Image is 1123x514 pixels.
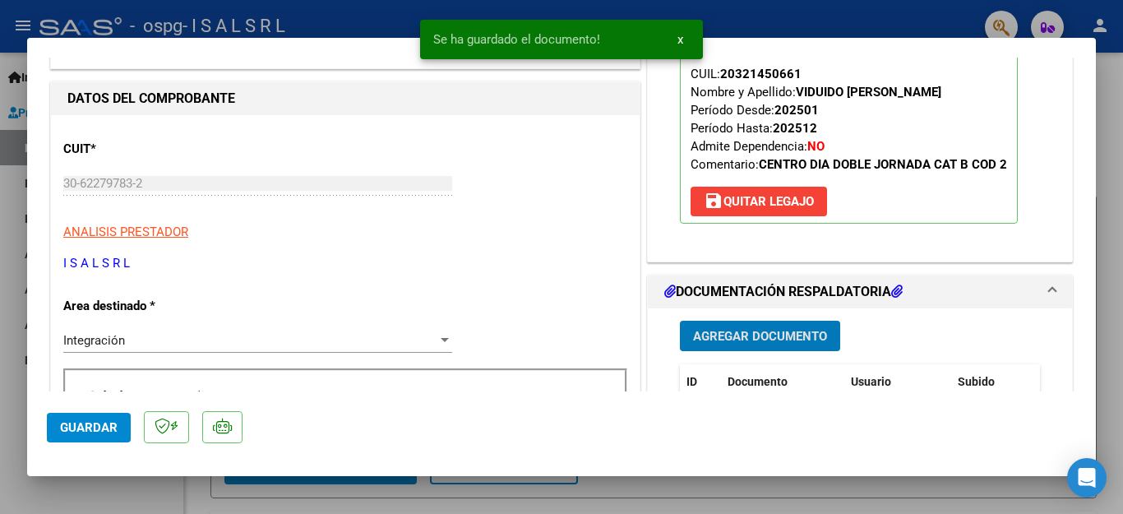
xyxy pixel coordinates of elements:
[704,191,723,211] mat-icon: save
[677,32,683,47] span: x
[796,85,941,100] strong: VIDUIDO [PERSON_NAME]
[433,31,600,48] span: Se ha guardado el documento!
[958,375,995,388] span: Subido
[720,65,802,83] div: 20321450661
[807,139,825,154] strong: NO
[691,157,1007,172] span: Comentario:
[664,282,903,302] h1: DOCUMENTACIÓN RESPALDATORIA
[773,121,817,136] strong: 202512
[47,413,131,442] button: Guardar
[774,103,819,118] strong: 202501
[680,5,1018,224] p: Legajo preaprobado para Período de Prestación:
[70,387,235,424] p: Período de Prestación (Ej: 202505 para Mayo 2025)
[686,375,697,388] span: ID
[63,225,188,239] span: ANALISIS PRESTADOR
[951,364,1033,400] datatable-header-cell: Subido
[63,297,233,316] p: Area destinado *
[851,375,891,388] span: Usuario
[691,67,1007,172] span: CUIL: Nombre y Apellido: Período Desde: Período Hasta: Admite Dependencia:
[693,329,827,344] span: Agregar Documento
[704,194,814,209] span: Quitar Legajo
[721,364,844,400] datatable-header-cell: Documento
[67,90,235,106] strong: DATOS DEL COMPROBANTE
[680,321,840,351] button: Agregar Documento
[728,375,788,388] span: Documento
[691,187,827,216] button: Quitar Legajo
[63,140,233,159] p: CUIT
[648,276,1072,308] mat-expansion-panel-header: DOCUMENTACIÓN RESPALDATORIA
[63,254,627,273] p: I S A L S R L
[844,364,951,400] datatable-header-cell: Usuario
[759,157,1007,172] strong: CENTRO DIA DOBLE JORNADA CAT B COD 2
[63,333,125,348] span: Integración
[664,25,696,54] button: x
[60,420,118,435] span: Guardar
[680,364,721,400] datatable-header-cell: ID
[1067,458,1107,498] div: Open Intercom Messenger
